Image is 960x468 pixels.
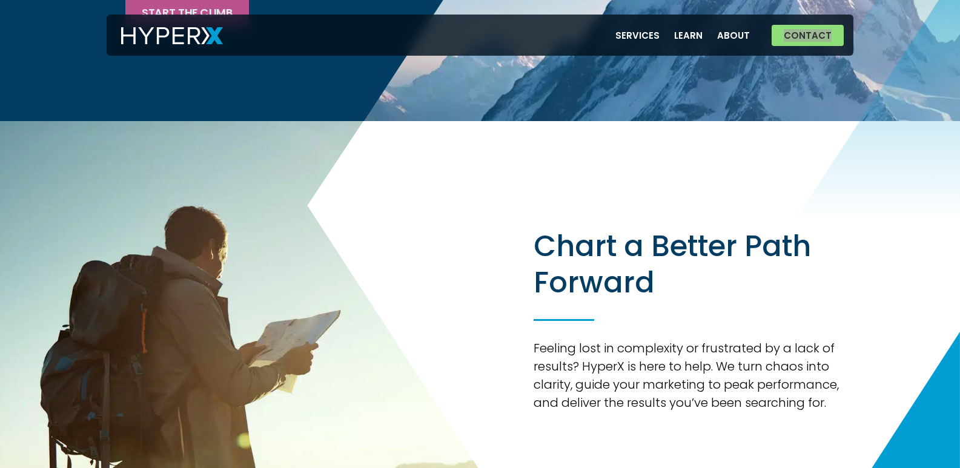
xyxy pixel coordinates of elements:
[608,23,667,48] a: Services
[534,228,842,301] h2: Chart a Better Path Forward
[772,25,844,46] a: Contact
[608,23,757,48] nav: Menu
[121,27,223,45] img: HyperX Logo
[534,339,842,412] div: Feeling lost in complexity or frustrated by a lack of results? HyperX is here to help. We turn ch...
[141,7,232,18] span: Start the Climb
[784,31,832,40] span: Contact
[710,23,757,48] a: About
[667,23,710,48] a: Learn
[899,407,945,453] iframe: Drift Widget Chat Controller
